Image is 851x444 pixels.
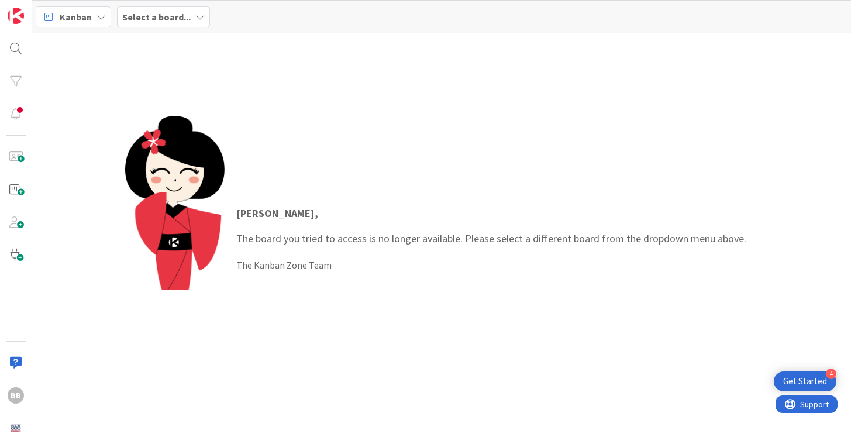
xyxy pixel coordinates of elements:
strong: [PERSON_NAME] , [236,206,318,220]
div: BB [8,387,24,404]
img: avatar [8,420,24,436]
p: The board you tried to access is no longer available. Please select a different board from the dr... [236,205,746,246]
span: Support [25,2,53,16]
b: Select a board... [122,11,191,23]
span: Kanban [60,10,92,24]
div: 4 [826,369,836,379]
div: Open Get Started checklist, remaining modules: 4 [774,371,836,391]
div: Get Started [783,376,827,387]
div: The Kanban Zone Team [236,258,746,272]
img: Visit kanbanzone.com [8,8,24,24]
